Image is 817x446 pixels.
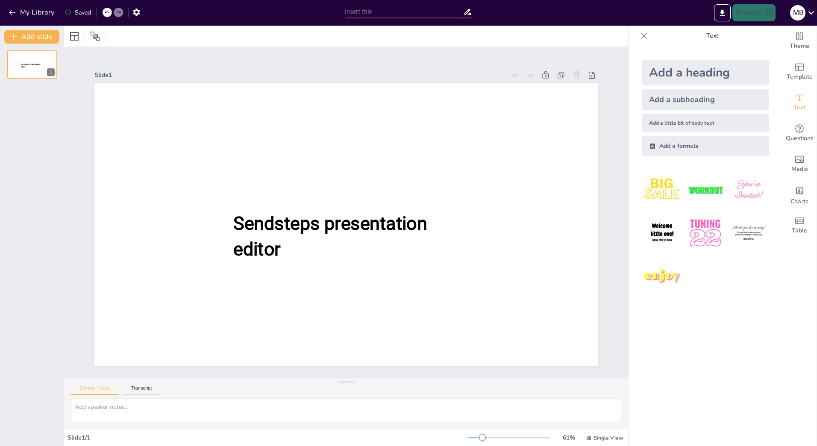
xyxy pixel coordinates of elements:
div: Add a subheading [642,89,769,110]
div: Sendsteps presentation editor1 [7,50,57,79]
img: 7.jpeg [642,257,682,296]
span: Single View [594,434,623,441]
div: 1 [47,68,55,76]
button: Speaker Notes [71,385,119,395]
span: Media [791,164,808,174]
div: Add text boxes [782,87,817,118]
button: Transcript [123,385,161,395]
div: Add ready made slides [782,56,817,87]
span: Questions [786,134,814,143]
button: Export to PowerPoint [714,4,731,21]
div: Add images, graphics, shapes or video [782,149,817,179]
div: Add a little bit of body text [642,114,769,132]
img: 2.jpeg [685,170,725,210]
span: Theme [790,41,809,51]
div: Change the overall theme [782,26,817,56]
div: Saved [65,9,91,17]
div: Add a table [782,210,817,241]
span: Sendsteps presentation editor [233,212,427,259]
span: Charts [791,197,808,206]
button: Present [732,4,775,21]
span: Template [787,72,813,82]
img: 6.jpeg [729,213,769,253]
button: Add slide [4,30,59,44]
span: Position [90,31,100,41]
img: 1.jpeg [642,170,682,210]
div: Layout [68,29,81,43]
div: M B [790,5,805,21]
button: My Library [6,6,58,19]
img: 4.jpeg [642,213,682,253]
div: Add charts and graphs [782,179,817,210]
div: 61 % [558,434,579,442]
div: Slide 1 / 1 [68,434,468,442]
div: Add a heading [642,60,769,85]
span: Sendsteps presentation editor [21,63,40,68]
img: 5.jpeg [685,213,725,253]
div: Get real-time input from your audience [782,118,817,149]
button: M B [790,4,805,21]
span: Table [792,226,807,235]
span: Text [793,103,805,112]
p: Text [651,26,774,46]
img: 3.jpeg [729,170,769,210]
div: Slide 1 [94,71,505,79]
input: Insert title [345,6,464,18]
div: Add a formula [642,136,769,156]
